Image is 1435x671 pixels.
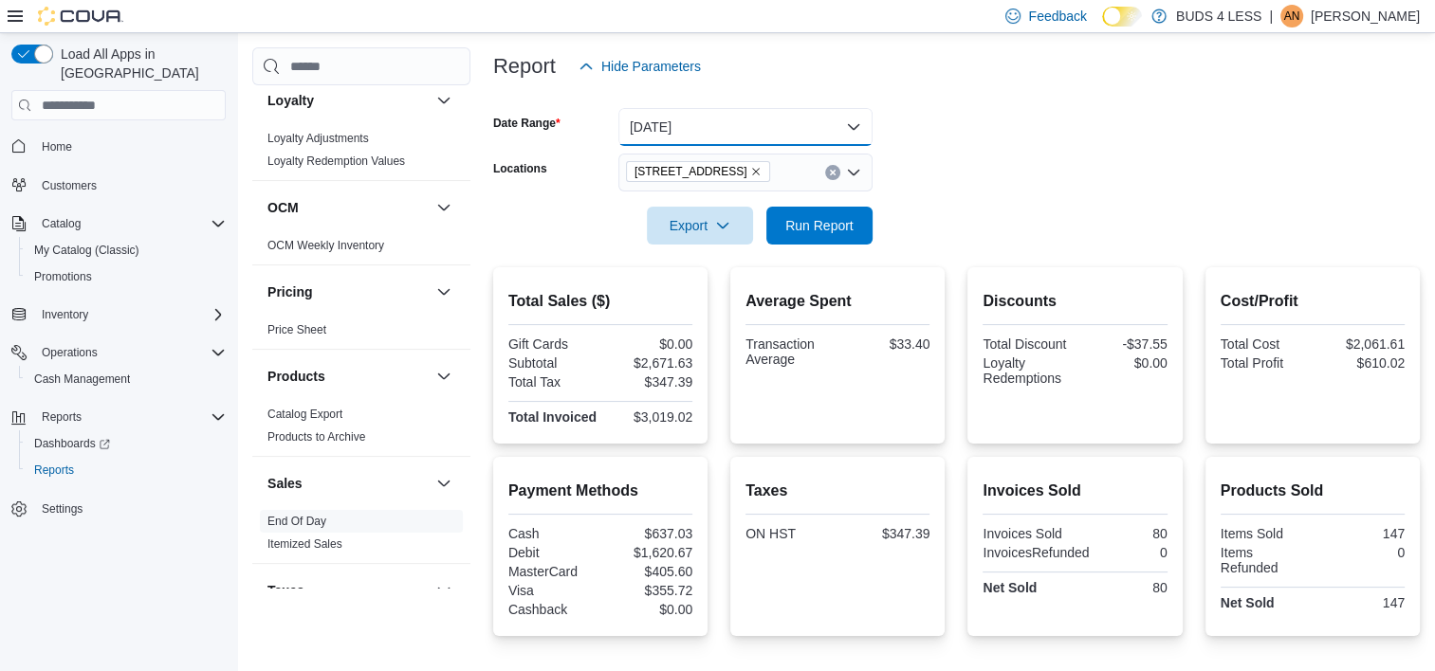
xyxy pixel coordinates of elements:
a: Settings [34,498,90,520]
span: Operations [42,345,98,360]
button: Loyalty [432,89,455,112]
span: OCM Weekly Inventory [267,238,384,253]
span: 489 Yonge St, Unit 2 [626,161,771,182]
span: Reports [42,409,82,425]
div: ON HST [745,526,834,541]
button: Cash Management [19,366,233,392]
div: Total Cost [1221,336,1309,352]
h3: Loyalty [267,91,314,110]
button: Remove 489 Yonge St, Unit 2 from selection in this group [750,166,762,177]
span: Catalog [34,212,226,235]
span: Reports [34,406,226,428]
div: Total Profit [1221,355,1309,371]
h2: Taxes [745,480,929,502]
span: Catalog Export [267,407,342,422]
a: Dashboards [27,432,118,455]
span: Hide Parameters [601,57,701,76]
a: Catalog Export [267,408,342,421]
div: $355.72 [604,583,692,598]
div: MasterCard [508,564,597,579]
strong: Total Invoiced [508,409,597,425]
div: $405.60 [604,564,692,579]
span: [STREET_ADDRESS] [635,162,747,181]
h3: Sales [267,474,303,493]
a: My Catalog (Classic) [27,239,147,262]
span: Operations [34,341,226,364]
div: Debit [508,545,597,560]
div: Pricing [252,318,470,349]
button: Export [647,207,753,245]
span: Reports [34,462,74,478]
div: $0.00 [604,336,692,352]
a: Loyalty Adjustments [267,132,369,145]
span: AN [1284,5,1300,27]
button: Promotions [19,263,233,290]
div: Sales [252,510,470,563]
h3: OCM [267,198,299,217]
div: 147 [1316,595,1405,610]
button: Pricing [267,282,429,301]
p: [PERSON_NAME] [1311,5,1420,27]
button: Products [432,365,455,388]
span: Inventory [42,307,88,322]
div: Gift Cards [508,336,597,352]
button: OCM [267,198,429,217]
span: Products to Archive [267,429,365,444]
span: Dashboards [34,436,110,451]
button: Home [4,132,233,159]
div: 80 [1079,526,1168,541]
button: Reports [34,406,89,428]
div: 0 [1097,545,1168,560]
button: Products [267,367,429,386]
span: Load All Apps in [GEOGRAPHIC_DATA] [53,45,226,82]
span: Itemized Sales [267,536,342,552]
strong: Net Sold [983,580,1037,595]
span: Customers [42,178,97,193]
span: Cash Management [34,372,130,387]
button: Sales [432,472,455,495]
div: Items Refunded [1221,545,1309,575]
div: $347.39 [841,526,929,541]
button: Taxes [432,579,455,602]
div: Austin Nieuwpoort [1280,5,1303,27]
a: Price Sheet [267,323,326,336]
span: Reports [27,459,226,481]
p: BUDS 4 LESS [1176,5,1261,27]
button: Customers [4,172,233,199]
button: Operations [34,341,105,364]
div: Total Tax [508,374,597,390]
p: | [1269,5,1273,27]
div: 80 [1079,580,1168,595]
span: Cash Management [27,368,226,390]
button: Inventory [4,301,233,328]
div: OCM [252,234,470,264]
button: Settings [4,495,233,522]
span: Settings [34,497,226,520]
div: $347.39 [604,374,692,390]
div: Subtotal [508,355,597,371]
span: Feedback [1028,7,1086,26]
img: Cova [38,7,123,26]
button: Inventory [34,303,96,326]
a: Promotions [27,265,100,288]
h2: Discounts [983,290,1167,313]
a: Products to Archive [267,430,365,444]
a: Cash Management [27,368,138,390]
span: Settings [42,501,83,517]
div: $0.00 [1079,355,1168,371]
div: Cashback [508,602,597,617]
h2: Cost/Profit [1221,290,1405,313]
a: End Of Day [267,515,326,528]
span: Inventory [34,303,226,326]
button: Clear input [825,165,840,180]
button: Loyalty [267,91,429,110]
h2: Payment Methods [508,480,692,502]
div: Total Discount [983,336,1071,352]
div: Products [252,403,470,456]
h2: Invoices Sold [983,480,1167,502]
h3: Taxes [267,581,304,600]
div: Loyalty [252,127,470,180]
div: Visa [508,583,597,598]
strong: Net Sold [1221,595,1275,610]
